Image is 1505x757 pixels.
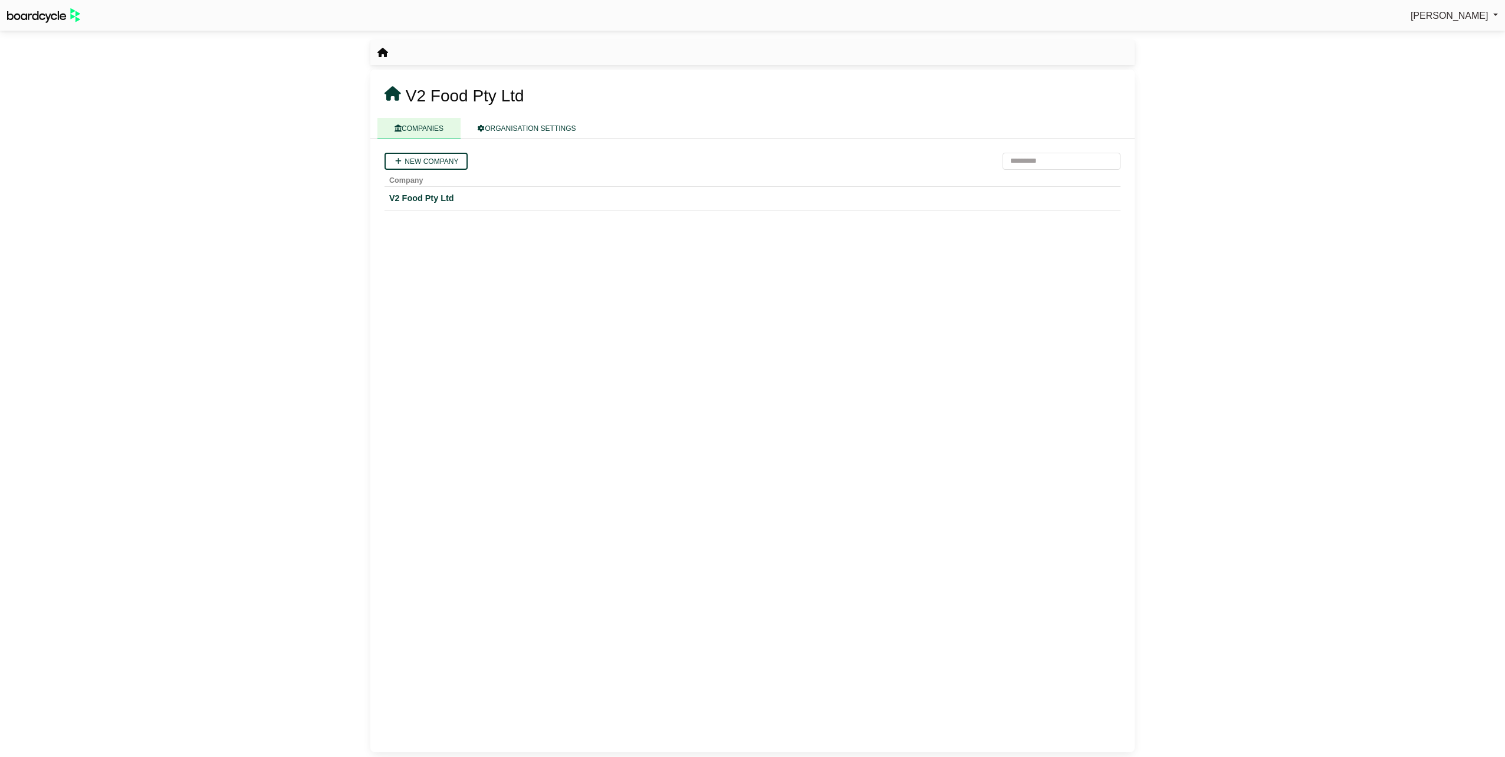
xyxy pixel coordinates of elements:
a: V2 Food Pty Ltd [389,192,1116,205]
nav: breadcrumb [377,45,388,61]
a: COMPANIES [377,118,461,139]
a: New company [385,153,468,170]
img: BoardcycleBlackGreen-aaafeed430059cb809a45853b8cf6d952af9d84e6e89e1f1685b34bfd5cb7d64.svg [7,8,80,23]
th: Company [385,170,1120,187]
a: [PERSON_NAME] [1411,8,1498,24]
span: V2 Food Pty Ltd [406,87,524,105]
span: [PERSON_NAME] [1411,11,1488,21]
a: ORGANISATION SETTINGS [461,118,593,139]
